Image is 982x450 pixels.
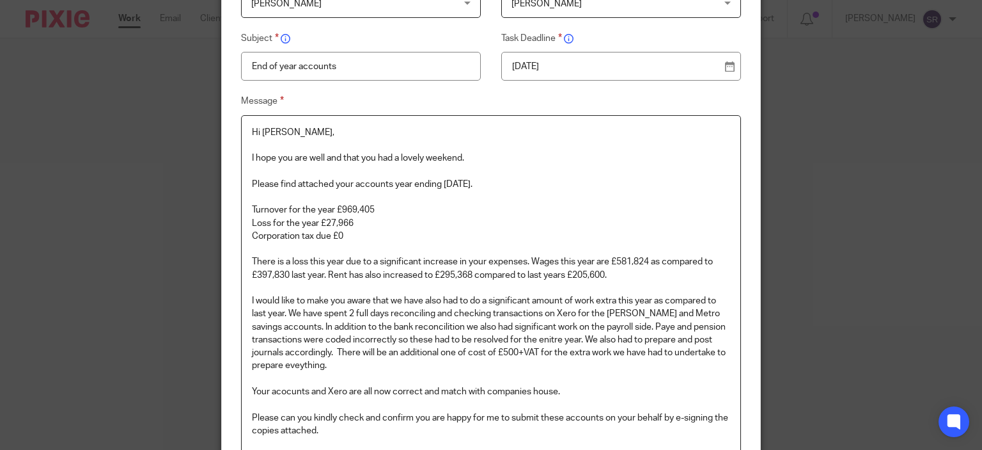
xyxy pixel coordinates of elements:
[252,255,731,282] p: There is a loss this year due to a significant increase in your expenses. Wages this year are £58...
[252,294,731,373] p: I would like to make you aware that we have also had to do a significant amount of work extra thi...
[252,178,731,191] p: Please find attached your accounts year ending [DATE].
[252,152,731,165] p: I hope you are well and that you had a lovely weekend.
[241,52,481,81] input: Insert subject
[241,93,742,109] label: Message
[241,34,279,43] span: Subject
[252,385,731,398] p: Your acocunts and Xero are all now correct and match with companies house.
[252,412,731,438] p: Please can you kindly check and confirm you are happy for me to submit these accounts on your beh...
[252,126,731,139] p: Hi [PERSON_NAME],
[252,230,731,243] p: Corporation tax due £0
[252,217,731,230] p: Loss for the year £27,966
[512,60,721,73] p: [DATE]
[501,34,562,43] span: Task Deadline
[252,204,731,216] p: Turnover for the year £969,405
